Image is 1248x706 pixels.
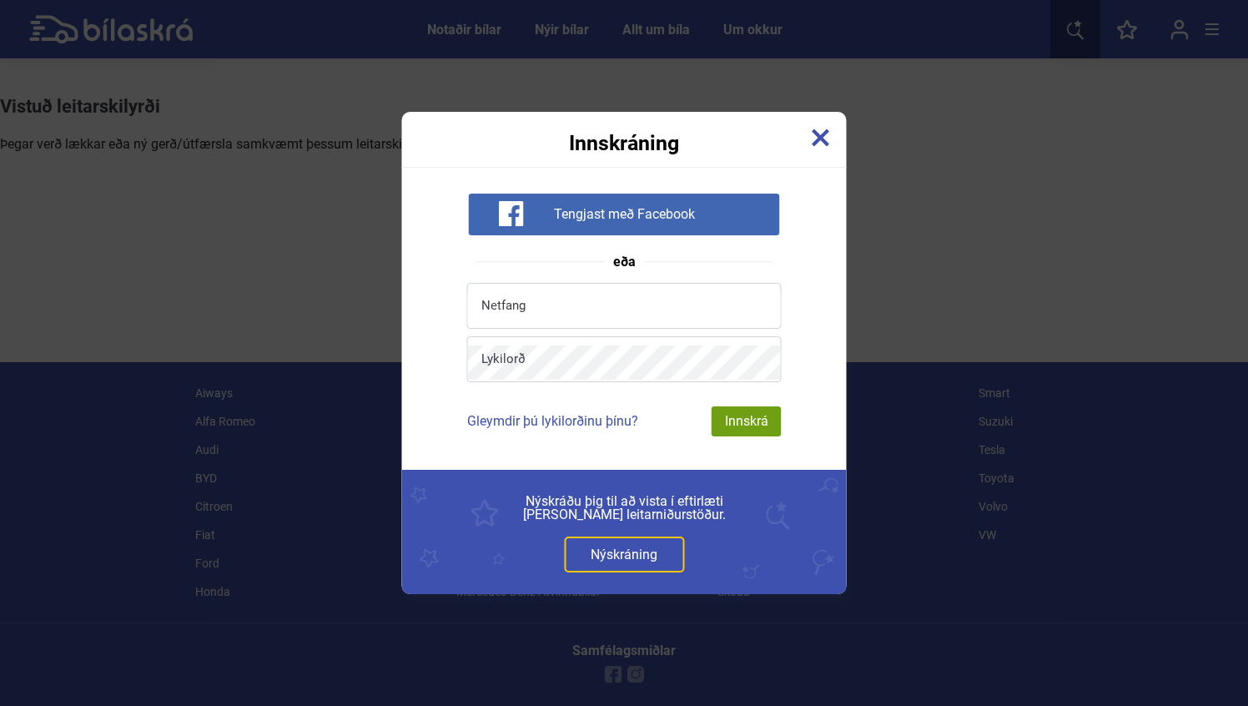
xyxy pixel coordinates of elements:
[564,537,684,572] a: Nýskráning
[468,205,779,221] a: Tengjast með Facebook
[605,255,644,269] span: eða
[467,413,638,429] a: Gleymdir þú lykilorðinu þínu?
[402,112,847,154] div: Innskráning
[712,406,782,436] div: Innskrá
[812,129,830,147] img: close-x.svg
[440,495,809,522] span: Nýskráðu þig til að vista í eftirlæti [PERSON_NAME] leitarniðurstöður.
[498,201,523,226] img: facebook-white-icon.svg
[554,206,695,223] span: Tengjast með Facebook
